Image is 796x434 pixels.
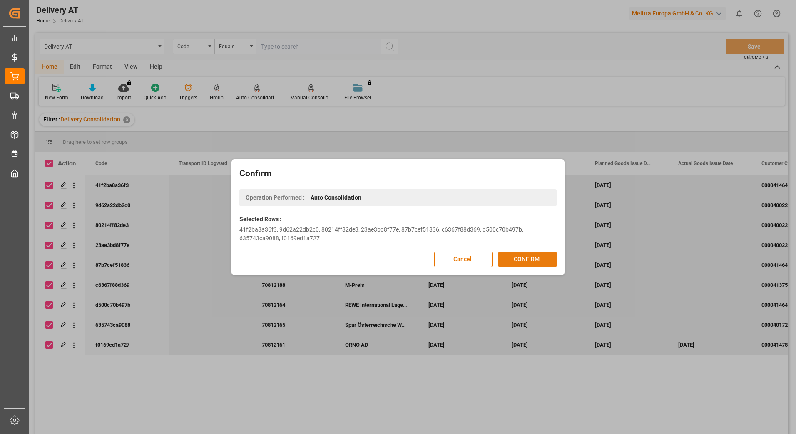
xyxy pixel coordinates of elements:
[239,167,557,180] h2: Confirm
[498,252,557,267] button: CONFIRM
[239,225,557,243] div: 41f2ba8a36f3, 9d62a22db2c0, 80214ff82de3, 23ae3bd8f77e, 87b7cef51836, c6367f88d369, d500c70b497b,...
[434,252,493,267] button: Cancel
[246,193,305,202] span: Operation Performed :
[239,215,281,224] label: Selected Rows :
[311,193,361,202] span: Auto Consolidation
